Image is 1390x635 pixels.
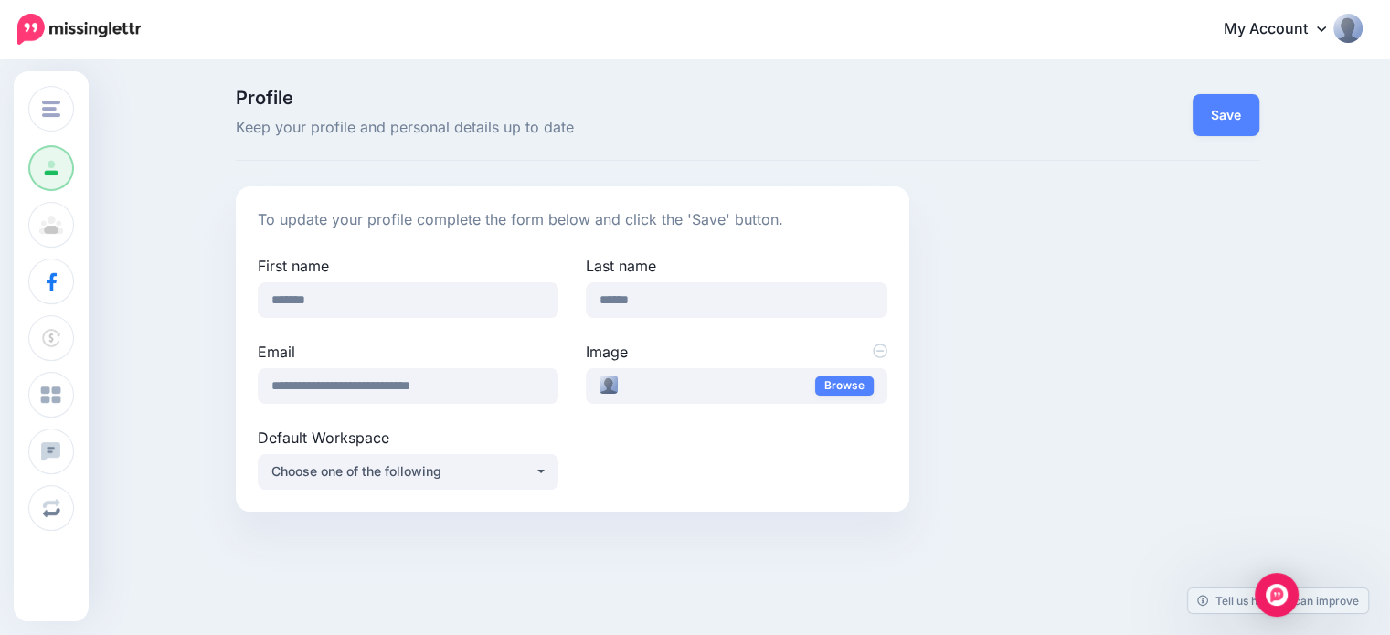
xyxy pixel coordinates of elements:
[815,376,874,396] a: Browse
[258,255,558,277] label: First name
[1205,7,1363,52] a: My Account
[17,14,141,45] img: Missinglettr
[600,376,618,394] img: 106250632871849493526_thumb.jpg
[271,460,535,482] div: Choose one of the following
[258,208,887,232] p: To update your profile complete the form below and click the 'Save' button.
[236,116,909,140] span: Keep your profile and personal details up to date
[258,341,558,363] label: Email
[258,427,558,449] label: Default Workspace
[1255,573,1299,617] div: Open Intercom Messenger
[236,89,909,107] span: Profile
[1188,588,1368,613] a: Tell us how we can improve
[1193,94,1259,136] button: Save
[42,101,60,117] img: menu.png
[258,454,558,490] button: Choose one of the following
[586,255,886,277] label: Last name
[586,341,886,363] label: Image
